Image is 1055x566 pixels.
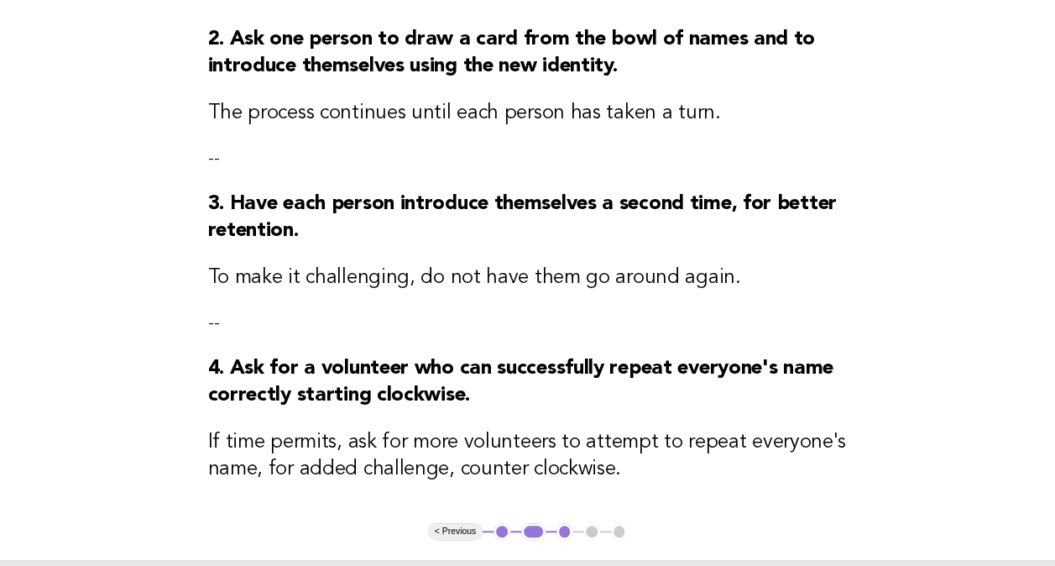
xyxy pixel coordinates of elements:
[428,523,483,540] button: < Previous
[208,359,833,406] strong: 4. Ask for a volunteer who can successfully repeat everyone's name correctly starting clockwise.
[208,312,848,335] p: --
[208,194,837,241] strong: 3. Have each person introduce themselves a second time, for better retention.
[556,523,573,540] button: 3
[208,147,848,170] p: --
[208,100,848,127] h3: The process continues until each person has taken a turn.
[208,265,848,291] h3: To make it challenging, do not have them go around again.
[494,523,510,540] button: 1
[521,523,546,540] button: 2
[208,29,815,76] strong: 2. Ask one person to draw a card from the bowl of names and to introduce themselves using the new...
[208,429,848,483] h3: If time permits, ask for more volunteers to attempt to repeat everyone's name, for added challeng...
